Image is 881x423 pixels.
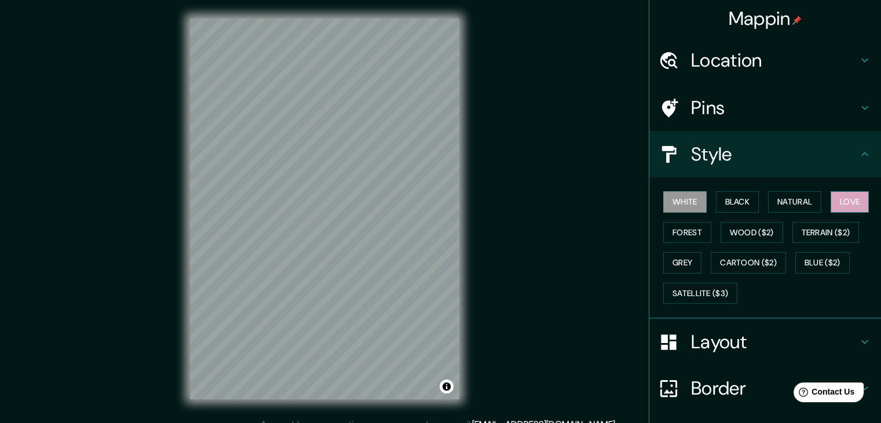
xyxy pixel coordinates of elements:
h4: Mappin [729,7,802,30]
button: Black [716,191,759,213]
img: pin-icon.png [792,16,802,25]
iframe: Help widget launcher [778,378,868,410]
h4: Location [691,49,858,72]
button: Terrain ($2) [792,222,860,243]
button: Cartoon ($2) [711,252,786,274]
div: Border [649,365,881,411]
canvas: Map [190,19,459,399]
h4: Pins [691,96,858,119]
button: Love [831,191,869,213]
button: Wood ($2) [721,222,783,243]
button: Blue ($2) [795,252,850,274]
button: Toggle attribution [440,380,454,393]
button: Grey [663,252,701,274]
button: White [663,191,707,213]
div: Pins [649,85,881,131]
h4: Layout [691,330,858,353]
button: Satellite ($3) [663,283,737,304]
div: Layout [649,319,881,365]
h4: Border [691,377,858,400]
button: Natural [768,191,821,213]
h4: Style [691,143,858,166]
button: Forest [663,222,711,243]
div: Location [649,37,881,83]
div: Style [649,131,881,177]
